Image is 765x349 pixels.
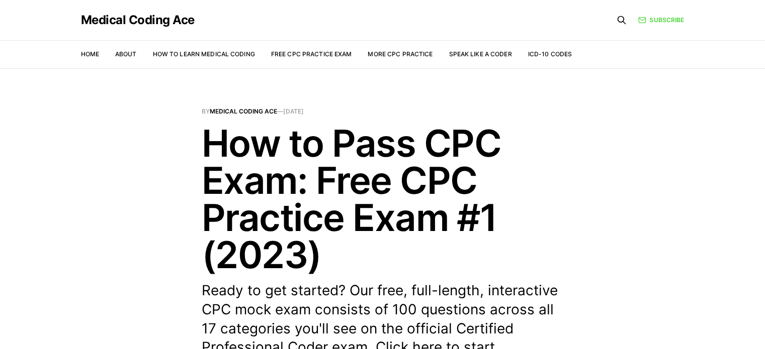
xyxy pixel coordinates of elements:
[368,50,433,58] a: More CPC Practice
[81,14,195,26] a: Medical Coding Ace
[283,107,304,115] time: [DATE]
[81,50,99,58] a: Home
[202,125,564,273] h1: How to Pass CPC Exam: Free CPC Practice Exam #1 (2023)
[528,50,572,58] a: ICD-10 Codes
[271,50,352,58] a: Free CPC Practice Exam
[210,107,277,115] a: Medical Coding Ace
[449,50,512,58] a: Speak Like a Coder
[115,50,137,58] a: About
[202,108,564,114] span: By —
[638,15,684,25] a: Subscribe
[153,50,255,58] a: How to Learn Medical Coding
